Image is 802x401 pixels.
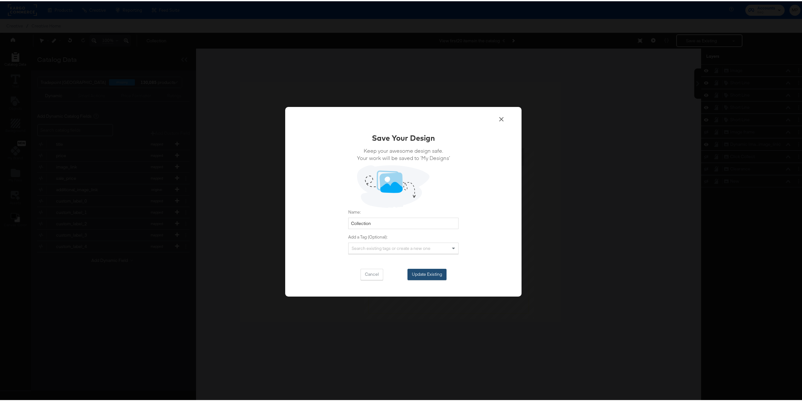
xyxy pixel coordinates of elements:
span: Your work will be saved to ‘My Designs’ [357,153,450,160]
div: Search existing tags or create a new one [349,242,458,252]
label: Add a Tag (Optional): [348,233,459,239]
span: Keep your awesome design safe. [357,146,450,153]
button: Cancel [361,268,383,279]
button: Update Existing [407,268,447,279]
div: Save Your Design [372,131,435,142]
label: Name: [348,208,459,214]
